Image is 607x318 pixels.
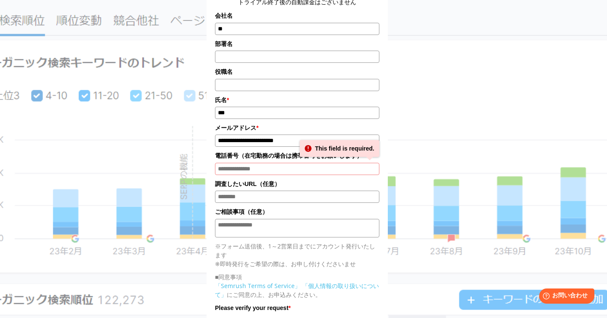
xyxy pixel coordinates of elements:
a: 「Semrush Terms of Service」 [215,282,301,290]
iframe: Help widget launcher [532,285,598,309]
label: メールアドレス [215,123,379,132]
label: 調査したいURL（任意） [215,179,379,189]
p: にご同意の上、お申込みください。 [215,281,379,299]
label: 部署名 [215,39,379,49]
label: 電話番号（在宅勤務の場合は携帯番号をお願いします） [215,151,379,160]
div: This field is required. [300,140,379,157]
label: 役職名 [215,67,379,76]
label: ご相談事項（任意） [215,207,379,216]
p: ※フォーム送信後、1～2営業日までにアカウント発行いたします ※即時発行をご希望の際は、お申し付けくださいませ [215,242,379,268]
label: 会社名 [215,11,379,20]
label: Please verify your request [215,303,379,313]
label: 氏名 [215,95,379,105]
a: 「個人情報の取り扱いについて」 [215,282,379,299]
p: ■同意事項 [215,272,379,281]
